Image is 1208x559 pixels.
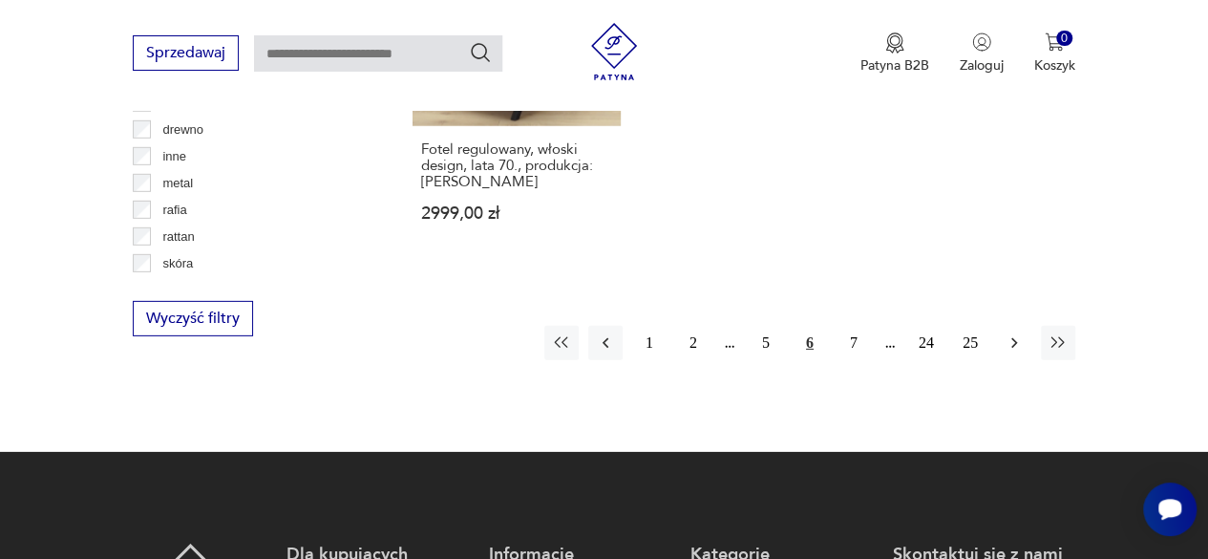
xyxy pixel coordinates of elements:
button: 0Koszyk [1034,32,1075,75]
a: Sprzedawaj [133,48,239,61]
iframe: Smartsupp widget button [1143,483,1197,536]
h3: Fotel regulowany, włoski design, lata 70., produkcja: [PERSON_NAME] [421,141,612,190]
button: Wyczyść filtry [133,301,253,336]
p: drewno [162,119,203,140]
p: inne [162,146,186,167]
p: rattan [162,226,194,247]
img: Ikonka użytkownika [972,32,991,52]
button: 25 [953,326,987,360]
p: skóra [162,253,193,274]
img: Ikona koszyka [1045,32,1064,52]
button: 2 [676,326,710,360]
a: Ikona medaluPatyna B2B [860,32,929,75]
p: Patyna B2B [860,56,929,75]
button: 24 [909,326,943,360]
button: 6 [793,326,827,360]
button: 5 [749,326,783,360]
button: Patyna B2B [860,32,929,75]
p: Koszyk [1034,56,1075,75]
button: Szukaj [469,41,492,64]
p: rafia [162,200,186,221]
p: Zaloguj [960,56,1004,75]
p: 2999,00 zł [421,205,612,222]
button: 7 [837,326,871,360]
p: metal [162,173,193,194]
p: tkanina [162,280,202,301]
button: Zaloguj [960,32,1004,75]
button: Sprzedawaj [133,35,239,71]
button: 1 [632,326,667,360]
img: Patyna - sklep z meblami i dekoracjami vintage [585,23,643,80]
img: Ikona medalu [885,32,904,54]
div: 0 [1056,31,1072,47]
